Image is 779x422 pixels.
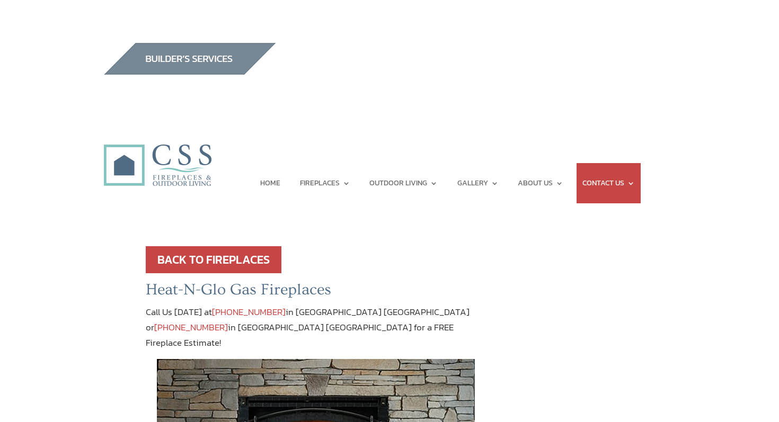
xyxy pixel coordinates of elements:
[146,246,281,273] a: BACK TO FIREPLACES
[457,163,499,203] a: GALLERY
[146,304,486,360] p: Call Us [DATE] at in [GEOGRAPHIC_DATA] [GEOGRAPHIC_DATA] or in [GEOGRAPHIC_DATA] [GEOGRAPHIC_DATA...
[300,163,350,203] a: FIREPLACES
[154,320,228,334] a: [PHONE_NUMBER]
[518,163,563,203] a: ABOUT US
[582,163,635,203] a: CONTACT US
[260,163,280,203] a: HOME
[103,115,211,192] img: CSS Fireplaces & Outdoor Living (Formerly Construction Solutions & Supply)- Jacksonville Ormond B...
[103,43,276,75] img: builders_btn
[103,65,276,78] a: builder services construction supply
[146,280,486,304] h2: Heat-N-Glo Gas Fireplaces
[212,305,286,319] a: [PHONE_NUMBER]
[369,163,438,203] a: OUTDOOR LIVING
